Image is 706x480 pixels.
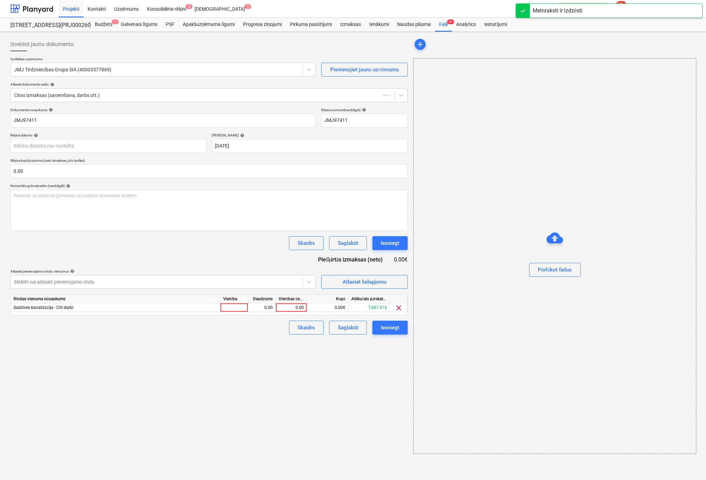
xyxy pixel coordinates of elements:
div: Vienības cena [276,295,307,303]
div: Piešķirtās izmaksas (neto) [313,256,394,264]
span: help [49,82,54,87]
a: Izmaksas [336,18,365,32]
a: Analytics [452,18,480,32]
button: Iesniegt [372,321,408,335]
span: 5 [244,4,251,9]
div: 0.00€ [394,256,408,264]
div: Kopā [307,295,349,303]
span: Sadzīves kanalizācija - Citi darbi [13,305,73,310]
div: Atlasiet lielapjomu [343,277,386,286]
div: Faili [435,18,452,32]
button: Pievienojiet jaunu uzņēmumu [321,63,408,77]
a: PSF [162,18,179,32]
div: 0.00 [279,303,304,312]
a: Ienākumi [365,18,393,32]
iframe: Chat Widget [671,447,706,480]
a: Apakšuzņēmuma līgumi [179,18,239,32]
a: Naudas plūsma [393,18,435,32]
button: Skaidrs [289,321,324,335]
div: Saglabāt [338,239,358,248]
input: Rēķina kopējā summa (neto izmaksas, pēc izvēles) [10,164,408,178]
div: Melnraksti ir izdzēsti [533,7,582,15]
div: Budžets [91,18,117,32]
span: 3 [185,4,192,9]
div: Pārlūkot failus [538,265,572,274]
div: Rindas vienuma nosaukums [11,295,220,303]
div: Skaidrs [298,323,315,332]
span: clear [395,304,403,312]
input: Izpildes datums nav norādīts [212,139,408,153]
span: help [65,184,70,188]
a: Galvenais līgums [117,18,162,32]
span: help [239,133,244,137]
input: Dokumenta nosaukums [10,114,316,127]
div: Iesniegt [381,323,399,332]
div: 0.00 [251,303,273,312]
div: Daudzums [248,295,276,303]
a: Progresa ziņojumi [239,18,286,32]
div: Atlasiet pievienojamos rindu vienumus [10,269,316,274]
button: Atlasiet lielapjomu [321,275,408,289]
div: [PERSON_NAME] [212,133,408,137]
a: Iestatījumi [480,18,511,32]
div: Rēķina datums [10,133,206,137]
div: 0.00€ [307,303,349,312]
span: help [361,108,366,112]
div: Iesniegt [381,239,399,248]
span: 9+ [447,19,454,24]
p: Rēķina kopējā summa (neto izmaksas, pēc izvēles) [10,158,408,164]
div: Rēķina numurs (neobligāti) [321,108,408,112]
div: Pārlūkot failus [413,58,696,454]
span: add [416,40,424,48]
a: Faili9+ [435,18,452,32]
div: Atlasiet dokumenta veidu [10,82,408,87]
div: Vienība [220,295,248,303]
button: Saglabāt [329,236,367,250]
div: 7,487.41€ [349,303,390,312]
input: Rēķina datums nav norādīts [10,139,206,153]
button: Saglabāt [329,321,367,335]
span: help [47,108,53,112]
div: Pievienojiet jaunu uzņēmumu [330,65,399,74]
span: help [33,133,38,137]
button: Iesniegt [372,236,408,250]
input: Rēķina numurs [321,114,408,127]
div: [STREET_ADDRESS](PRJ0002600) 2601946 [10,22,82,29]
div: Komentārs grāmatvedim (neobligāti) [10,184,408,188]
button: Pārlūkot failus [529,263,581,277]
button: Skaidrs [289,236,324,250]
p: Izvēlieties uzņēmumu [10,57,316,63]
div: Saglabāt [338,323,358,332]
span: help [69,269,74,273]
div: Skaidrs [298,239,315,248]
div: Dokumenta nosaukums [10,108,316,112]
a: Pirkuma pasūtījumi [286,18,336,32]
span: 1 [112,19,119,24]
div: Atlikušais pārskatītais budžets [349,295,390,303]
span: Izveidot jaunu dokumentu [10,40,74,48]
a: Budžets1 [91,18,117,32]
